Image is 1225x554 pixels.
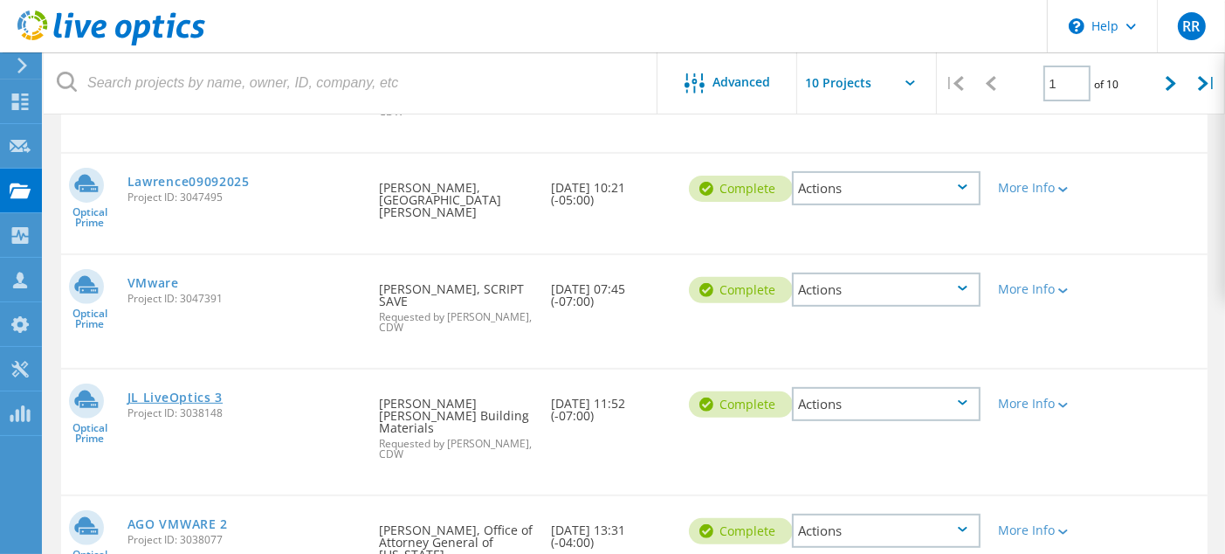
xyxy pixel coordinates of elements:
span: Advanced [713,76,771,88]
div: Complete [689,176,793,202]
input: Search projects by name, owner, ID, company, etc [44,52,658,114]
div: More Info [998,182,1072,194]
div: More Info [998,524,1072,537]
span: Requested by [PERSON_NAME], CDW [380,312,534,333]
span: Project ID: 3047391 [127,294,362,304]
div: Complete [689,391,793,418]
span: Optical Prime [61,423,119,444]
span: Requested by [PERSON_NAME], CDW [380,439,534,460]
div: Complete [689,518,793,544]
div: Actions [792,273,981,307]
span: Project ID: 3038077 [127,535,362,545]
a: JL LiveOptics 3 [127,391,224,404]
div: [PERSON_NAME], SCRIPT SAVE [371,255,543,350]
div: [PERSON_NAME], [GEOGRAPHIC_DATA][PERSON_NAME] [371,154,543,236]
span: Project ID: 3047495 [127,192,362,203]
a: Live Optics Dashboard [17,37,205,49]
span: of 10 [1095,77,1119,92]
div: [DATE] 10:21 (-05:00) [542,154,680,224]
div: Actions [792,514,981,548]
svg: \n [1069,18,1084,34]
div: | [937,52,973,114]
a: VMware [127,277,179,289]
span: RR [1182,19,1200,33]
div: [PERSON_NAME] [PERSON_NAME] Building Materials [371,370,543,477]
div: Actions [792,171,981,205]
div: More Info [998,398,1072,410]
a: AGO VMWARE 2 [127,518,228,530]
div: [DATE] 11:52 (-07:00) [542,370,680,440]
div: Actions [792,387,981,421]
div: Complete [689,277,793,303]
div: [DATE] 07:45 (-07:00) [542,255,680,325]
div: More Info [998,283,1072,295]
div: | [1189,52,1225,114]
span: Optical Prime [61,207,119,228]
span: Project ID: 3038148 [127,408,362,419]
span: Optical Prime [61,308,119,329]
a: Lawrence09092025 [127,176,250,188]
